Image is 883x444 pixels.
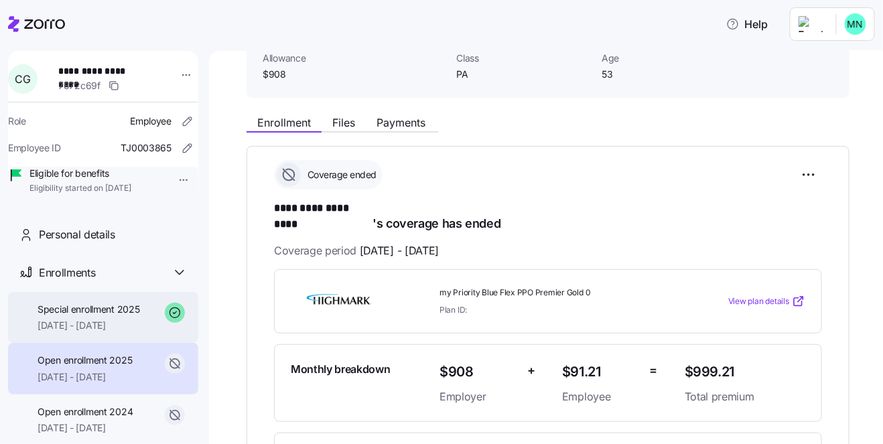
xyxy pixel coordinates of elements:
span: Employee ID [8,141,61,155]
span: Age [602,52,736,65]
span: Files [332,117,355,128]
span: Open enrollment 2025 [38,354,132,367]
span: Enrollment [257,117,311,128]
span: Coverage ended [303,168,377,181]
span: Allowance [263,52,446,65]
span: [DATE] - [DATE] [38,421,133,435]
img: Highmark BlueCross BlueShield [291,286,387,317]
a: View plan details [728,295,805,308]
span: Payments [377,117,425,128]
img: b0ee0d05d7ad5b312d7e0d752ccfd4ca [845,13,866,35]
span: Personal details [39,226,115,243]
span: 7872c69f [58,79,100,92]
span: Role [8,115,26,128]
span: [DATE] - [DATE] [360,242,439,259]
span: Total premium [685,388,805,405]
span: Class [456,52,591,65]
span: Eligible for benefits [29,167,131,180]
span: my Priority Blue Flex PPO Premier Gold 0 [439,287,674,299]
span: [DATE] - [DATE] [38,319,140,332]
span: C G [15,74,30,84]
span: Special enrollment 2025 [38,303,140,316]
span: Monthly breakdown [291,361,391,378]
span: Employer [439,388,517,405]
span: Open enrollment 2024 [38,405,133,419]
span: $999.21 [685,361,805,383]
img: Employer logo [799,16,825,32]
span: [DATE] - [DATE] [38,370,132,384]
span: 53 [602,68,736,81]
span: Plan ID: [439,304,467,315]
span: Help [726,16,768,32]
span: Coverage period [274,242,439,259]
button: Help [716,11,779,38]
span: Eligibility started on [DATE] [29,183,131,194]
h1: 's coverage has ended [274,200,822,232]
span: Employee [130,115,172,128]
span: TJ0003865 [121,141,172,155]
span: Employee [562,388,639,405]
span: = [650,361,658,380]
span: $91.21 [562,361,639,383]
span: Enrollments [39,265,95,281]
span: + [527,361,535,380]
span: View plan details [728,295,789,308]
span: $908 [263,68,446,81]
span: PA [456,68,591,81]
span: $908 [439,361,517,383]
